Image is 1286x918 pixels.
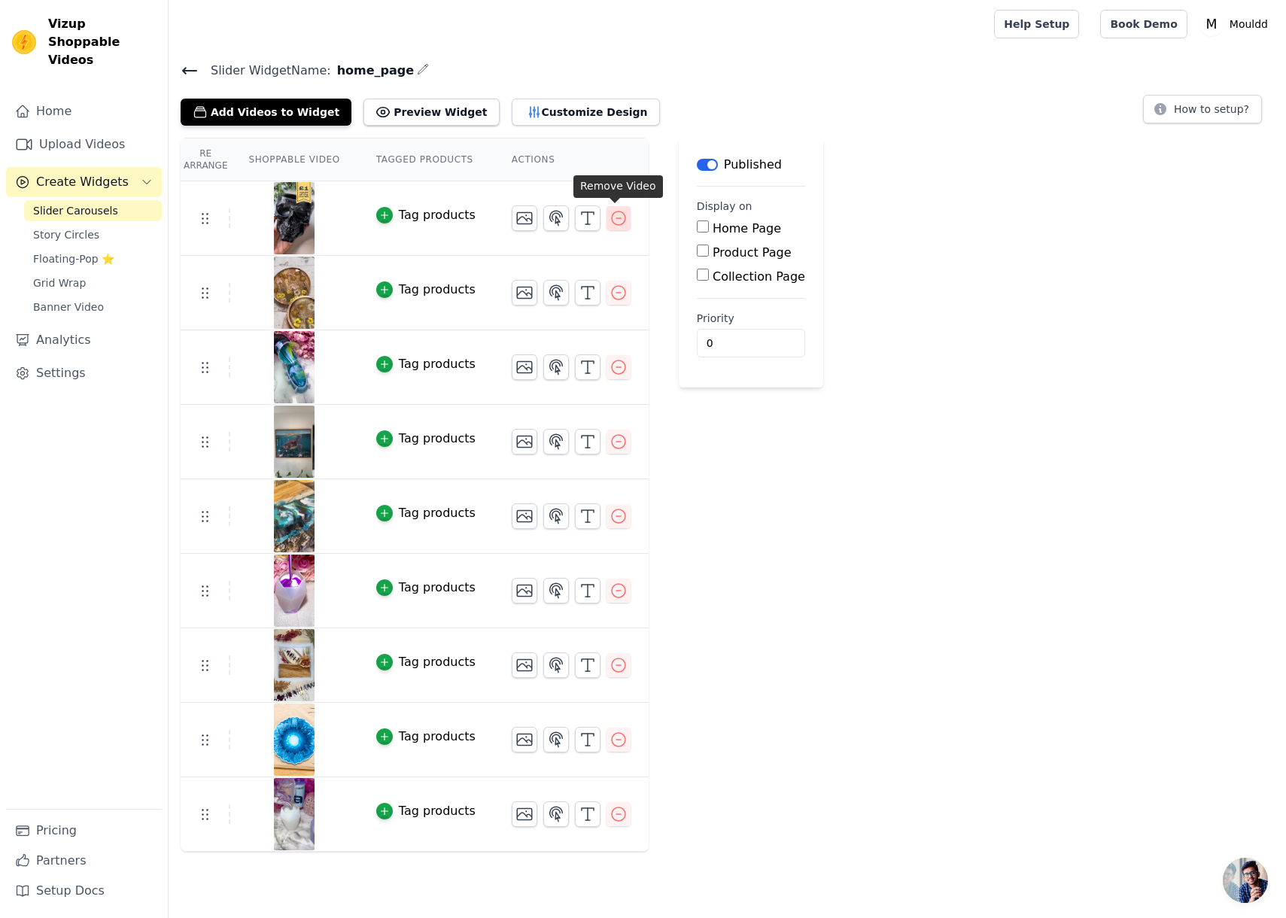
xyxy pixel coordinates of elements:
[273,555,315,627] img: vizup-images-491d.jpg
[358,138,494,181] th: Tagged Products
[376,579,476,597] button: Tag products
[6,358,162,388] a: Settings
[6,129,162,160] a: Upload Videos
[512,503,537,529] button: Change Thumbnail
[724,156,782,174] p: Published
[512,801,537,827] button: Change Thumbnail
[399,579,476,597] div: Tag products
[181,99,351,126] button: Add Videos to Widget
[399,281,476,299] div: Tag products
[273,182,315,254] img: vizup-images-c511.png
[512,652,537,678] button: Change Thumbnail
[376,281,476,299] button: Tag products
[273,331,315,403] img: vizup-images-bcb8.png
[273,704,315,776] img: vizup-images-6ada.jpg
[33,227,99,242] span: Story Circles
[1143,105,1262,120] a: How to setup?
[512,429,537,454] button: Change Thumbnail
[24,272,162,293] a: Grid Wrap
[376,653,476,671] button: Tag products
[512,578,537,603] button: Change Thumbnail
[417,60,429,81] div: Edit Name
[994,10,1079,38] a: Help Setup
[181,138,230,181] th: Re Arrange
[36,173,129,191] span: Create Widgets
[331,62,414,80] span: home_page
[24,248,162,269] a: Floating-Pop ⭐
[512,354,537,380] button: Change Thumbnail
[512,205,537,231] button: Change Thumbnail
[6,325,162,355] a: Analytics
[12,30,36,54] img: Vizup
[6,876,162,906] a: Setup Docs
[697,199,752,214] legend: Display on
[273,778,315,850] img: b64bbae58f71494eaf0fdd91434deb6d.thumbnail.0000000000.jpg
[713,245,792,260] label: Product Page
[399,802,476,820] div: Tag products
[24,224,162,245] a: Story Circles
[1205,17,1217,32] text: M
[697,311,805,326] label: Priority
[512,99,660,126] button: Customize Design
[713,221,781,236] label: Home Page
[512,727,537,752] button: Change Thumbnail
[1224,11,1274,38] p: Mouldd
[33,299,104,315] span: Banner Video
[273,480,315,552] img: ecbed70bea1546959974e3e48f7d1c7a.thumbnail.0000000000.jpg
[376,802,476,820] button: Tag products
[1143,95,1262,123] button: How to setup?
[399,504,476,522] div: Tag products
[48,15,156,69] span: Vizup Shoppable Videos
[199,62,331,80] span: Slider Widget Name:
[1199,11,1274,38] button: M Mouldd
[494,138,649,181] th: Actions
[376,430,476,448] button: Tag products
[399,206,476,224] div: Tag products
[33,275,86,290] span: Grid Wrap
[6,816,162,846] a: Pricing
[33,251,114,266] span: Floating-Pop ⭐
[399,430,476,448] div: Tag products
[376,728,476,746] button: Tag products
[273,406,315,478] img: b787e08d2a2548c6abf503e0e0185d88.thumbnail.0000000000.jpg
[1100,10,1187,38] a: Book Demo
[6,846,162,876] a: Partners
[399,728,476,746] div: Tag products
[399,653,476,671] div: Tag products
[33,203,118,218] span: Slider Carousels
[6,96,162,126] a: Home
[24,200,162,221] a: Slider Carousels
[376,206,476,224] button: Tag products
[713,269,805,284] label: Collection Page
[376,504,476,522] button: Tag products
[6,167,162,197] button: Create Widgets
[273,629,315,701] img: vizup-images-dc92.jpg
[273,257,315,329] img: cb700a0f4b474274bcb633c38aa96298.thumbnail.0000000000.jpg
[399,355,476,373] div: Tag products
[24,296,162,318] a: Banner Video
[376,355,476,373] button: Tag products
[1223,858,1268,903] div: Open chat
[230,138,357,181] th: Shoppable Video
[363,99,499,126] button: Preview Widget
[512,280,537,305] button: Change Thumbnail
